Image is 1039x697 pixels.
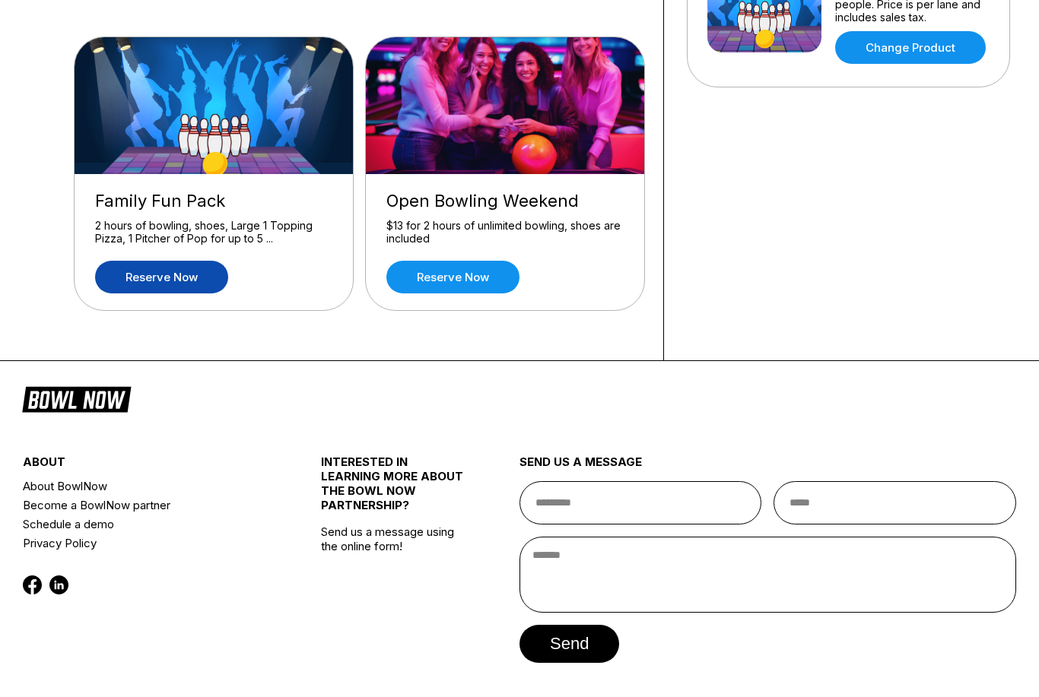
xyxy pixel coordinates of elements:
[23,534,272,553] a: Privacy Policy
[366,37,646,174] img: Open Bowling Weekend
[519,455,1016,481] div: send us a message
[519,625,619,663] button: send
[23,455,272,477] div: about
[23,515,272,534] a: Schedule a demo
[23,477,272,496] a: About BowlNow
[95,219,332,246] div: 2 hours of bowling, shoes, Large 1 Topping Pizza, 1 Pitcher of Pop for up to 5 ...
[23,496,272,515] a: Become a BowlNow partner
[386,191,624,211] div: Open Bowling Weekend
[75,37,354,174] img: Family Fun Pack
[95,191,332,211] div: Family Fun Pack
[386,261,519,293] a: Reserve now
[386,219,624,246] div: $13 for 2 hours of unlimited bowling, shoes are included
[835,31,986,64] a: Change Product
[95,261,228,293] a: Reserve now
[321,455,470,524] div: INTERESTED IN LEARNING MORE ABOUT THE BOWL NOW PARTNERSHIP?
